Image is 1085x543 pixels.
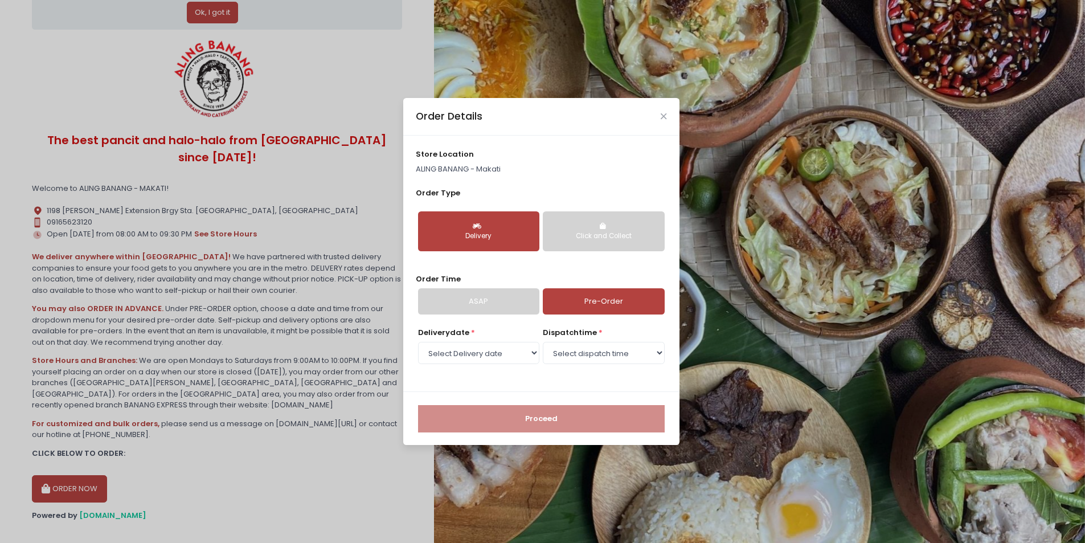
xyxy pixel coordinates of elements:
[416,164,666,175] p: ALING BANANG - Makati
[418,211,539,251] button: Delivery
[416,149,474,160] span: store location
[426,231,531,242] div: Delivery
[543,211,664,251] button: Click and Collect
[543,288,664,315] a: Pre-Order
[418,405,665,432] button: Proceed
[416,187,460,198] span: Order Type
[551,231,656,242] div: Click and Collect
[418,288,539,315] a: ASAP
[416,109,482,124] div: Order Details
[661,113,666,119] button: Close
[543,327,597,338] span: dispatch time
[416,273,461,284] span: Order Time
[418,327,469,338] span: Delivery date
